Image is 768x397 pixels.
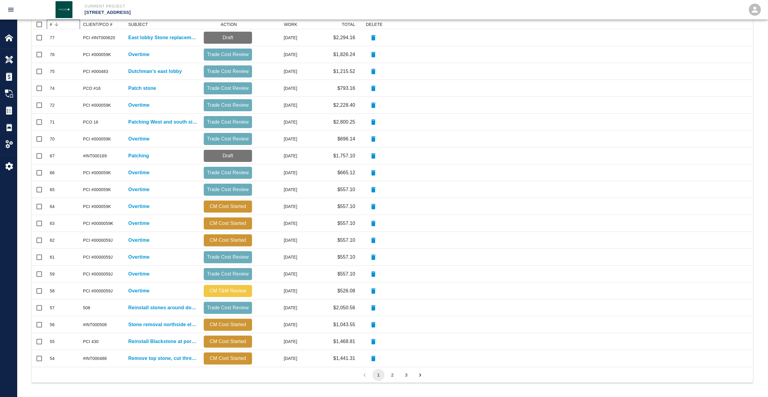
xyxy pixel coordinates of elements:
div: PCI #0000059J [83,237,113,243]
p: $1,757.10 [333,152,355,159]
a: Overtime [128,51,150,58]
a: Overtime [128,270,150,278]
div: [DATE] [255,164,300,181]
p: CM Cost Started [206,203,250,210]
p: $1,043.55 [333,321,355,328]
div: 66 [50,170,55,176]
p: $557.10 [337,220,355,227]
p: Patching West and south side [128,118,198,126]
a: Overtime [128,254,150,261]
div: CLIENT/PCO # [83,20,113,29]
p: Trade Cost Review [206,304,250,311]
p: CM Cost Started [206,338,250,345]
p: $1,215.52 [333,68,355,75]
div: [DATE] [255,29,300,46]
p: Trade Cost Review [206,169,250,176]
div: 61 [50,254,55,260]
div: 55 [50,339,55,345]
div: [DATE] [255,316,300,333]
p: $557.10 [337,270,355,278]
p: Trade Cost Review [206,118,250,126]
button: page 1 [372,369,384,381]
p: $2,050.56 [333,304,355,311]
p: Trade Cost Review [206,68,250,75]
div: 64 [50,203,55,210]
p: $557.10 [337,254,355,261]
div: #INT000169 [83,153,107,159]
p: CM Cost Started [206,220,250,227]
nav: pagination navigation [358,369,427,381]
div: [DATE] [255,350,300,367]
a: Stone removal northside elevator lobby [128,321,198,328]
div: 77 [50,35,55,41]
p: $557.10 [337,203,355,210]
p: Draft [206,152,250,159]
div: [DATE] [255,46,300,63]
div: PCI #000059K [83,203,111,210]
a: Reinstall Blackstone at portal on the east elevation [128,338,198,345]
a: Overtime [128,169,150,176]
div: SUBJECT [125,20,201,29]
p: Trade Cost Review [206,51,250,58]
div: PCI #0000059J [83,288,113,294]
p: $1,468.81 [333,338,355,345]
div: [DATE] [255,333,300,350]
a: Remove top stone, cut three adjacent stones where old monitor used to be [128,355,198,362]
p: CM T&M Review [206,287,250,295]
p: East lobby Stone replacement [128,34,198,41]
a: Patching [128,152,149,159]
a: Dutchman’s east lobby [128,68,182,75]
a: Overtime [128,135,150,143]
div: DELETE [366,20,382,29]
div: PCI #000059K [83,52,111,58]
div: [DATE] [255,249,300,266]
div: 75 [50,68,55,74]
div: PCI #000059K [83,187,111,193]
a: Reinstall stones around door North elevator lobby [128,304,198,311]
p: $2,228.40 [333,102,355,109]
div: [DATE] [255,80,300,97]
p: [STREET_ADDRESS] [84,9,417,16]
div: [DATE] [255,97,300,114]
p: Trade Cost Review [206,254,250,261]
div: [DATE] [255,181,300,198]
div: #INT000488 [83,355,107,361]
div: # [47,20,80,29]
div: 65 [50,187,55,193]
p: $557.10 [337,186,355,193]
div: [DATE] [255,63,300,80]
a: Overtime [128,203,150,210]
div: [DATE] [255,232,300,249]
div: 59 [50,271,55,277]
div: [DATE] [255,114,300,131]
div: 508 [83,305,90,311]
p: Patch stone [128,85,156,92]
a: Overtime [128,287,150,295]
div: 56 [50,322,55,328]
iframe: Chat Widget [738,368,768,397]
div: [DATE] [255,198,300,215]
p: Draft [206,34,250,41]
div: 63 [50,220,55,226]
div: TOTAL [342,20,355,29]
img: Janeiro Inc [56,1,72,18]
div: PCI #0000059K [83,220,113,226]
div: CLIENT/PCO # [80,20,125,29]
a: Overtime [128,220,150,227]
p: Overtime [128,102,150,109]
div: PCI #000059K [83,102,111,108]
p: Trade Cost Review [206,270,250,278]
p: Trade Cost Review [206,135,250,143]
div: PCI #0000059J [83,254,113,260]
